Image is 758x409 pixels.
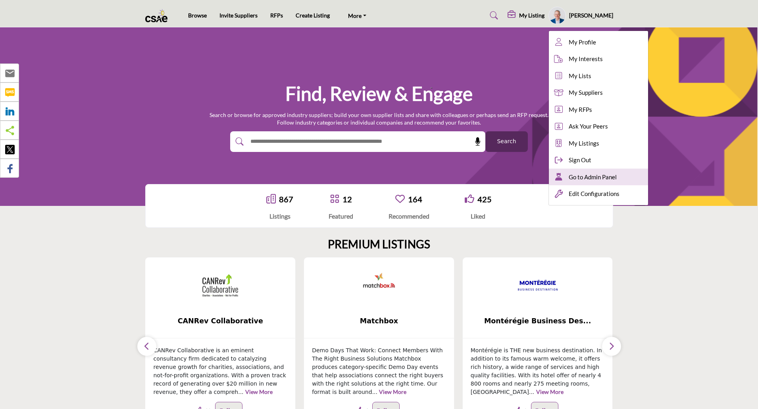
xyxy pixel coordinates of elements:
a: My Suppliers [549,84,648,101]
a: Create Listing [296,12,330,19]
span: Sign Out [569,156,591,165]
span: ... [372,389,377,395]
a: Go to Featured [330,194,339,205]
span: ... [238,389,243,395]
span: Montérégie Business Des... [475,316,601,326]
h1: Find, Review & Engage [285,81,473,106]
button: Show hide supplier dropdown [548,7,566,24]
h2: PREMIUM LISTINGS [328,238,430,251]
a: My Profile [549,34,648,51]
a: My Lists [549,67,648,84]
span: My Lists [569,71,591,81]
div: Featured [329,211,353,221]
a: Search [482,9,503,22]
div: Liked [465,211,492,221]
a: 425 [477,194,492,204]
a: View More [245,388,273,395]
a: 164 [408,194,422,204]
a: My RFPs [549,101,648,118]
p: Search or browse for approved industry suppliers; build your own supplier lists and share with co... [210,111,548,127]
span: My Suppliers [569,88,603,97]
a: CANRev Collaborative [145,311,295,332]
p: Montérégie is THE new business destination. In addition to its famous warm welcome, it offers ric... [471,346,605,396]
span: Ask Your Peers [569,122,608,131]
img: Site Logo [145,9,172,22]
b: Montérégie Business Destination [475,311,601,332]
a: My Listings [549,135,648,152]
span: ... [529,389,534,395]
div: My Listing [508,11,544,20]
h5: [PERSON_NAME] [569,12,613,19]
a: More [342,10,372,21]
i: Go to Liked [465,194,474,204]
span: CANRev Collaborative [157,316,283,326]
span: Matchbox [316,316,442,326]
span: My Interests [569,54,603,63]
a: Montérégie Business Des... [463,311,613,332]
a: View More [536,388,564,395]
a: Go to Recommended [395,194,405,205]
a: 867 [279,194,293,204]
a: Ask Your Peers [549,118,648,135]
a: RFPs [270,12,283,19]
a: My Interests [549,50,648,67]
a: Matchbox [304,311,454,332]
p: Demo Days That Work: Connect Members With The Right Business Solutions Matchbox produces category... [312,346,446,396]
img: CANRev Collaborative [200,265,240,305]
span: My RFPs [569,105,592,114]
span: Search [497,137,516,146]
p: CANRev Collaborative is an eminent consultancy firm dedicated to catalyzing revenue growth for ch... [153,346,287,396]
span: My Profile [569,38,596,47]
span: My Listings [569,139,599,148]
div: Listings [266,211,293,221]
a: Invite Suppliers [219,12,258,19]
img: Matchbox [359,265,399,305]
b: CANRev Collaborative [157,311,283,332]
a: 12 [342,194,352,204]
a: Browse [188,12,207,19]
h5: My Listing [519,12,544,19]
button: Search [485,131,528,152]
img: Montérégie Business Destination [518,265,558,305]
a: View More [379,388,406,395]
b: Matchbox [316,311,442,332]
span: Edit Configurations [569,189,619,198]
div: Recommended [389,211,429,221]
span: Go to Admin Panel [569,173,617,182]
